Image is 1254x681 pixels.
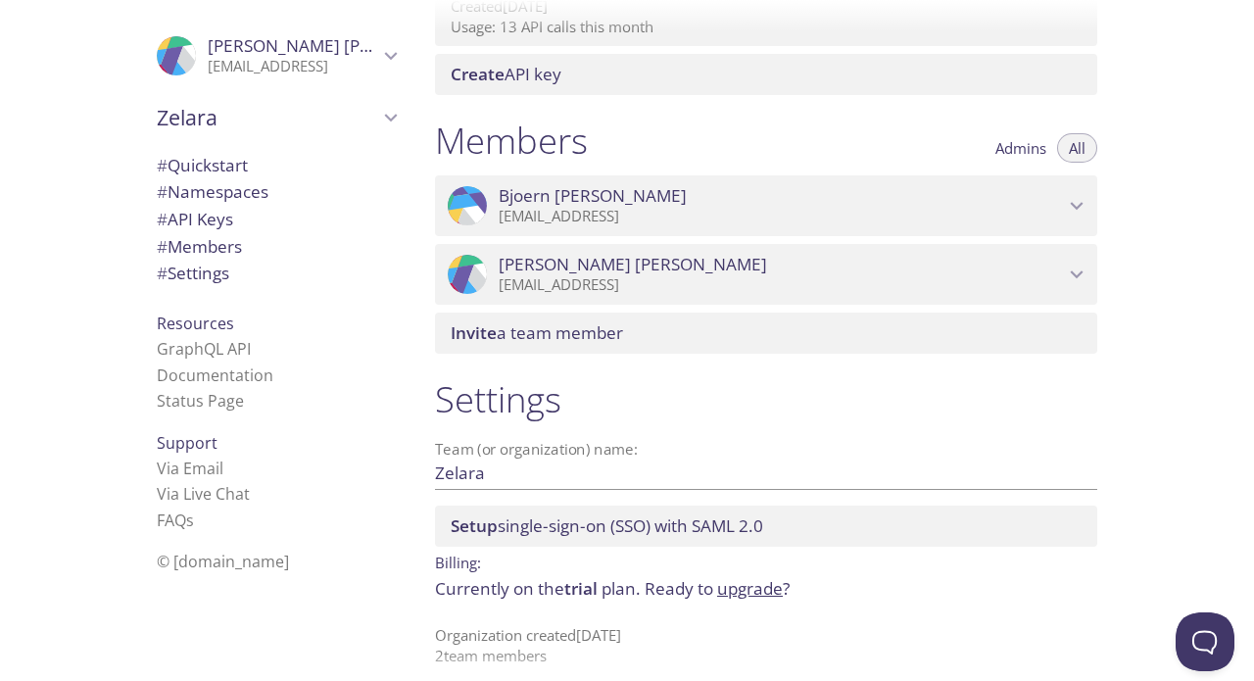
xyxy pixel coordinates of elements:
[451,321,623,344] span: a team member
[208,34,476,57] span: [PERSON_NAME] [PERSON_NAME]
[435,547,1097,575] p: Billing:
[141,92,411,143] div: Zelara
[564,577,598,600] span: trial
[1057,133,1097,163] button: All
[717,577,783,600] a: upgrade
[451,321,497,344] span: Invite
[141,206,411,233] div: API Keys
[141,152,411,179] div: Quickstart
[435,175,1097,236] div: Bjoern Heckel
[435,625,1097,667] p: Organization created [DATE] 2 team member s
[499,254,767,275] span: [PERSON_NAME] [PERSON_NAME]
[157,390,244,412] a: Status Page
[157,235,168,258] span: #
[157,338,251,360] a: GraphQL API
[1176,612,1234,671] iframe: Help Scout Beacon - Open
[141,260,411,287] div: Team Settings
[157,235,242,258] span: Members
[208,57,378,76] p: [EMAIL_ADDRESS]
[451,63,561,85] span: API key
[157,104,378,131] span: Zelara
[157,483,250,505] a: Via Live Chat
[157,180,268,203] span: Namespaces
[141,178,411,206] div: Namespaces
[499,185,687,207] span: Bjoern [PERSON_NAME]
[435,313,1097,354] div: Invite a team member
[435,54,1097,95] div: Create API Key
[141,24,411,88] div: Nikolas Schriefer
[499,207,1064,226] p: [EMAIL_ADDRESS]
[157,551,289,572] span: © [DOMAIN_NAME]
[157,313,234,334] span: Resources
[435,119,588,163] h1: Members
[451,63,505,85] span: Create
[157,432,217,454] span: Support
[157,365,273,386] a: Documentation
[451,514,498,537] span: Setup
[435,442,639,457] label: Team (or organization) name:
[141,233,411,261] div: Members
[451,514,763,537] span: single-sign-on (SSO) with SAML 2.0
[984,133,1058,163] button: Admins
[157,154,248,176] span: Quickstart
[435,244,1097,305] div: Nikolas Schriefer
[157,262,229,284] span: Settings
[157,208,233,230] span: API Keys
[645,577,790,600] span: Ready to ?
[186,510,194,531] span: s
[157,180,168,203] span: #
[157,510,194,531] a: FAQ
[435,377,1097,421] h1: Settings
[157,262,168,284] span: #
[499,275,1064,295] p: [EMAIL_ADDRESS]
[435,506,1097,547] div: Setup SSO
[157,458,223,479] a: Via Email
[157,154,168,176] span: #
[157,208,168,230] span: #
[435,576,1097,602] p: Currently on the plan.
